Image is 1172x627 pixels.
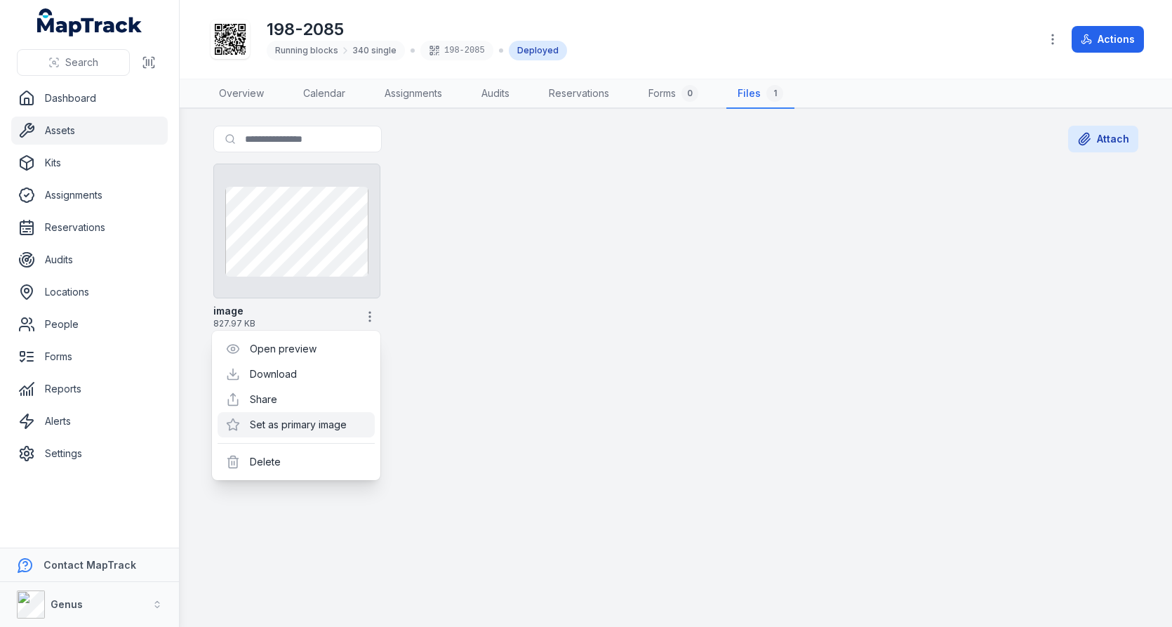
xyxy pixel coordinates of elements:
[11,375,168,403] a: Reports
[213,304,244,318] strong: image
[208,79,275,109] a: Overview
[373,79,453,109] a: Assignments
[292,79,357,109] a: Calendar
[11,246,168,274] a: Audits
[250,367,297,381] a: Download
[17,49,130,76] button: Search
[1072,26,1144,53] button: Actions
[470,79,521,109] a: Audits
[766,85,783,102] div: 1
[218,387,375,412] div: Share
[11,84,168,112] a: Dashboard
[11,149,168,177] a: Kits
[11,181,168,209] a: Assignments
[420,41,493,60] div: 198-2085
[352,45,397,56] span: 340 single
[11,117,168,145] a: Assets
[637,79,710,109] a: Forms0
[213,318,354,329] span: 827.97 KB
[11,278,168,306] a: Locations
[275,45,338,56] span: Running blocks
[218,336,375,362] div: Open preview
[538,79,620,109] a: Reservations
[681,85,698,102] div: 0
[11,213,168,242] a: Reservations
[51,598,83,610] strong: Genus
[509,41,567,60] div: Deployed
[218,449,375,475] div: Delete
[11,440,168,468] a: Settings
[11,310,168,338] a: People
[726,79,794,109] a: Files1
[11,407,168,435] a: Alerts
[37,8,142,37] a: MapTrack
[65,55,98,70] span: Search
[11,343,168,371] a: Forms
[218,412,375,437] div: Set as primary image
[267,18,567,41] h1: 198-2085
[44,559,136,571] strong: Contact MapTrack
[1068,126,1138,152] button: Attach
